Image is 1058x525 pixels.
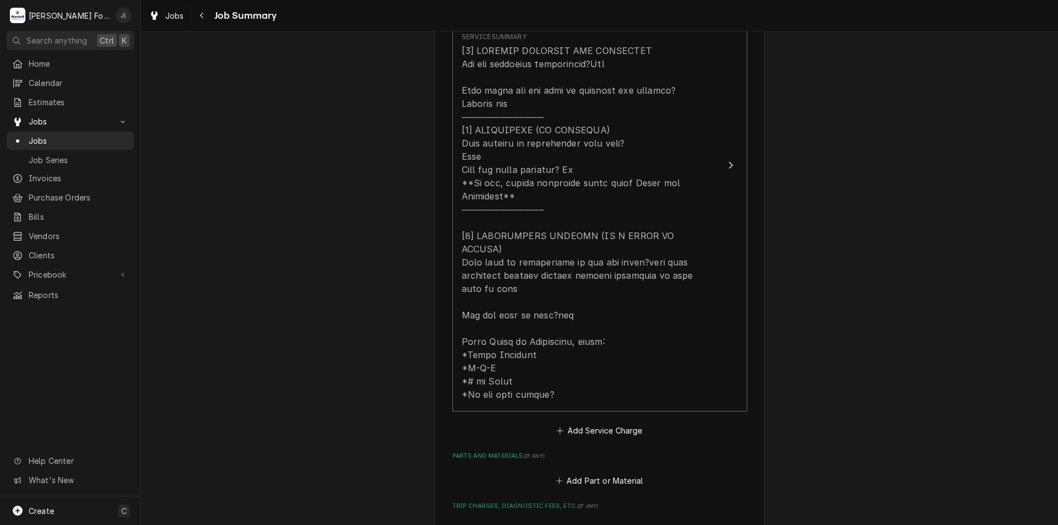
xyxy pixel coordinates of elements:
button: Search anythingCtrlK [7,31,134,50]
a: Go to Help Center [7,452,134,470]
span: Help Center [29,455,127,467]
span: Jobs [165,10,184,21]
span: Jobs [29,116,112,127]
a: Invoices [7,169,134,187]
div: [3] LOREMIP DOLORSIT AME CONSECTET Adi eli seddoeius temporincid?Utl Etdo magna ali eni admi ve q... [462,44,715,401]
div: Jeff Debigare (109)'s Avatar [116,8,131,23]
span: ( if any ) [523,453,544,459]
span: Clients [29,250,128,261]
div: J( [116,8,131,23]
span: C [121,505,127,517]
span: Pricebook [29,269,112,280]
span: Ctrl [100,35,114,46]
label: Trip Charges, Diagnostic Fees, etc. [452,502,747,511]
span: What's New [29,474,127,486]
span: Create [29,506,54,516]
a: Go to Jobs [7,112,134,131]
a: Go to What's New [7,471,134,489]
span: Reports [29,289,128,301]
a: Job Series [7,151,134,169]
a: Home [7,55,134,73]
span: Search anything [26,35,87,46]
span: Purchase Orders [29,192,128,203]
a: Go to Pricebook [7,266,134,284]
a: Purchase Orders [7,188,134,207]
span: Jobs [29,135,128,147]
a: Jobs [144,7,188,25]
span: Job Summary [211,8,277,23]
span: Calendar [29,77,128,89]
span: Home [29,58,128,69]
div: [PERSON_NAME] Food Equipment Service [29,10,110,21]
a: Vendors [7,227,134,245]
button: Add Service Charge [555,423,644,439]
span: Job Series [29,154,128,166]
div: M [10,8,25,23]
label: Parts and Materials [452,452,747,461]
div: Marshall Food Equipment Service's Avatar [10,8,25,23]
span: Vendors [29,230,128,242]
a: Calendar [7,74,134,92]
div: Service Summary [462,32,527,42]
a: Bills [7,208,134,226]
span: Bills [29,211,128,223]
span: ( if any ) [577,503,598,509]
span: K [122,35,127,46]
span: Estimates [29,96,128,108]
button: Add Part or Material [554,473,645,488]
a: Clients [7,246,134,264]
a: Estimates [7,93,134,111]
a: Reports [7,286,134,304]
div: Parts and Materials [452,452,747,488]
button: Navigate back [193,7,211,24]
span: Invoices [29,172,128,184]
a: Jobs [7,132,134,150]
